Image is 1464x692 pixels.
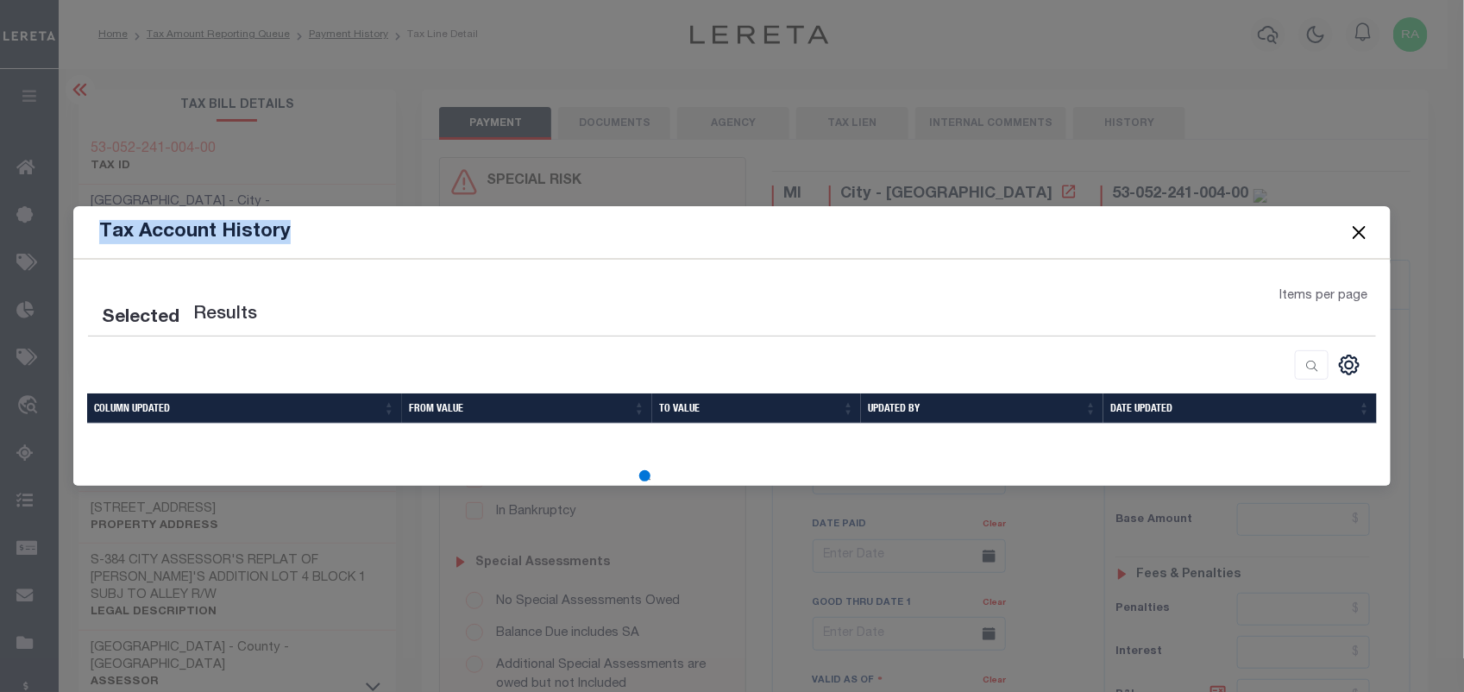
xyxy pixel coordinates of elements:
th: Column Updated [87,393,402,424]
div: Selected [102,305,179,332]
label: Results [193,301,257,329]
th: Updated By [861,393,1103,424]
h5: Tax Account History [99,220,291,244]
th: From Value [402,393,652,424]
th: TO Value [652,393,861,424]
th: Date Updated [1103,393,1377,424]
span: Items per page [1279,287,1367,306]
button: Close [1348,221,1370,243]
